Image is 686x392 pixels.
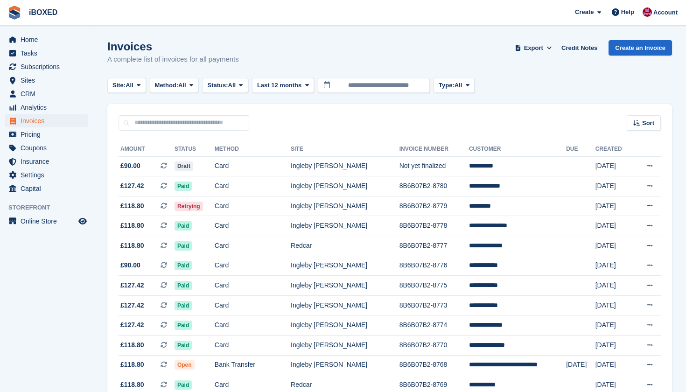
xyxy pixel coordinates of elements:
[175,380,192,390] span: Paid
[120,340,144,350] span: £118.80
[21,155,77,168] span: Insurance
[5,141,88,154] a: menu
[21,60,77,73] span: Subscriptions
[5,33,88,46] a: menu
[595,256,633,276] td: [DATE]
[21,168,77,182] span: Settings
[558,40,601,56] a: Credit Notes
[291,236,399,256] td: Redcar
[119,142,175,157] th: Amount
[120,280,144,290] span: £127.42
[120,380,144,390] span: £118.80
[175,281,192,290] span: Paid
[21,33,77,46] span: Home
[8,203,93,212] span: Storefront
[595,315,633,336] td: [DATE]
[175,182,192,191] span: Paid
[291,176,399,196] td: Ingleby [PERSON_NAME]
[202,78,248,93] button: Status: All
[595,276,633,296] td: [DATE]
[228,81,236,90] span: All
[175,341,192,350] span: Paid
[399,196,469,216] td: 8B6B07B2-8779
[120,320,144,330] span: £127.42
[215,216,291,236] td: Card
[120,161,140,171] span: £90.00
[291,295,399,315] td: Ingleby [PERSON_NAME]
[566,355,595,375] td: [DATE]
[21,128,77,141] span: Pricing
[25,5,61,20] a: iBOXED
[215,176,291,196] td: Card
[257,81,301,90] span: Last 12 months
[653,8,678,17] span: Account
[595,142,633,157] th: Created
[291,216,399,236] td: Ingleby [PERSON_NAME]
[215,355,291,375] td: Bank Transfer
[291,196,399,216] td: Ingleby [PERSON_NAME]
[5,47,88,60] a: menu
[609,40,672,56] a: Create an Invoice
[150,78,199,93] button: Method: All
[112,81,126,90] span: Site:
[524,43,543,53] span: Export
[399,315,469,336] td: 8B6B07B2-8774
[215,276,291,296] td: Card
[215,196,291,216] td: Card
[175,301,192,310] span: Paid
[399,256,469,276] td: 8B6B07B2-8776
[5,87,88,100] a: menu
[21,101,77,114] span: Analytics
[175,261,192,270] span: Paid
[439,81,455,90] span: Type:
[107,78,146,93] button: Site: All
[5,182,88,195] a: menu
[595,236,633,256] td: [DATE]
[399,355,469,375] td: 8B6B07B2-8768
[215,236,291,256] td: Card
[455,81,462,90] span: All
[643,7,652,17] img: Amanda Forder
[155,81,179,90] span: Method:
[595,196,633,216] td: [DATE]
[175,241,192,251] span: Paid
[595,216,633,236] td: [DATE]
[621,7,634,17] span: Help
[120,181,144,191] span: £127.42
[215,295,291,315] td: Card
[399,236,469,256] td: 8B6B07B2-8777
[120,301,144,310] span: £127.42
[291,276,399,296] td: Ingleby [PERSON_NAME]
[291,156,399,176] td: Ingleby [PERSON_NAME]
[5,168,88,182] a: menu
[291,315,399,336] td: Ingleby [PERSON_NAME]
[469,142,566,157] th: Customer
[107,54,239,65] p: A complete list of invoices for all payments
[175,321,192,330] span: Paid
[215,315,291,336] td: Card
[215,336,291,356] td: Card
[21,182,77,195] span: Capital
[120,221,144,231] span: £118.80
[215,256,291,276] td: Card
[399,216,469,236] td: 8B6B07B2-8778
[5,74,88,87] a: menu
[107,40,239,53] h1: Invoices
[399,176,469,196] td: 8B6B07B2-8780
[642,119,654,128] span: Sort
[5,60,88,73] a: menu
[399,276,469,296] td: 8B6B07B2-8775
[5,128,88,141] a: menu
[120,260,140,270] span: £90.00
[5,114,88,127] a: menu
[595,336,633,356] td: [DATE]
[566,142,595,157] th: Due
[5,215,88,228] a: menu
[5,155,88,168] a: menu
[77,216,88,227] a: Preview store
[595,156,633,176] td: [DATE]
[595,176,633,196] td: [DATE]
[595,295,633,315] td: [DATE]
[21,215,77,228] span: Online Store
[175,142,215,157] th: Status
